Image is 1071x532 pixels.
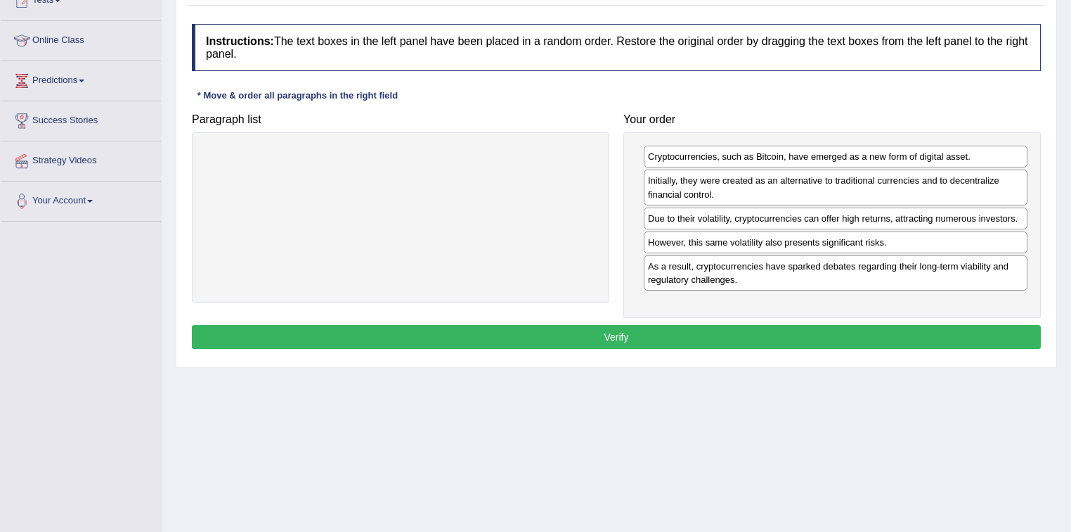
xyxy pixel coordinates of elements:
[623,113,1041,126] h4: Your order
[644,170,1027,205] div: Initially, they were created as an alternative to traditional currencies and to decentralize fina...
[644,208,1027,229] div: Due to their volatility, cryptocurrencies can offer high returns, attracting numerous investors.
[1,182,161,217] a: Your Account
[644,232,1027,253] div: However, this same volatility also presents significant risks.
[192,24,1041,71] h4: The text boxes in the left panel have been placed in a random order. Restore the original order b...
[1,101,161,137] a: Success Stories
[192,325,1041,349] button: Verify
[192,113,609,126] h4: Paragraph list
[1,141,161,177] a: Strategy Videos
[192,89,403,102] div: * Move & order all paragraphs in the right field
[206,35,274,47] b: Instructions:
[644,146,1027,167] div: Cryptocurrencies, such as Bitcoin, have emerged as a new form of digital asset.
[644,255,1027,291] div: As a result, cryptocurrencies have sparked debates regarding their long-term viability and regula...
[1,61,161,96] a: Predictions
[1,21,161,56] a: Online Class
